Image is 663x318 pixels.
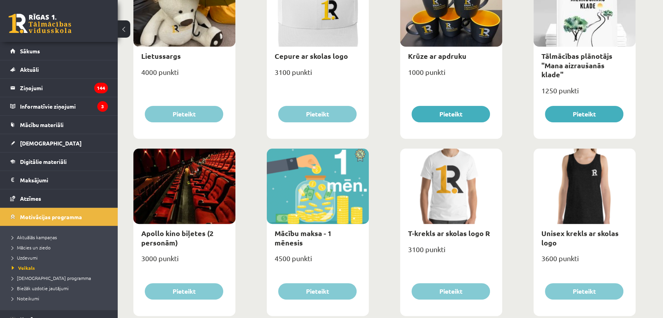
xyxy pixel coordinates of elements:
div: 1000 punkti [400,65,502,85]
span: Aktuāli [20,66,39,73]
a: Maksājumi [10,171,108,189]
a: Informatīvie ziņojumi3 [10,97,108,115]
button: Pieteikt [412,106,490,122]
button: Pieteikt [545,106,623,122]
a: [DEMOGRAPHIC_DATA] programma [12,274,110,282]
div: 4500 punkti [267,252,369,271]
a: Digitālie materiāli [10,153,108,171]
span: [DEMOGRAPHIC_DATA] [20,140,82,147]
div: 4000 punkti [133,65,235,85]
img: Atlaide [351,149,369,162]
div: 1250 punkti [534,84,636,104]
span: Motivācijas programma [20,213,82,220]
button: Pieteikt [545,283,623,300]
a: Uzdevumi [12,254,110,261]
a: Unisex krekls ar skolas logo [541,229,619,247]
a: Motivācijas programma [10,208,108,226]
span: Veikals [12,265,35,271]
a: Veikals [12,264,110,271]
a: [DEMOGRAPHIC_DATA] [10,134,108,152]
a: Aktuāli [10,60,108,78]
div: 3600 punkti [534,252,636,271]
a: Aktuālās kampaņas [12,234,110,241]
legend: Ziņojumi [20,79,108,97]
button: Pieteikt [278,106,357,122]
a: Tālmācības plānotājs "Mana aizraušanās klade" [541,51,612,79]
legend: Informatīvie ziņojumi [20,97,108,115]
a: Sākums [10,42,108,60]
span: Sākums [20,47,40,55]
button: Pieteikt [145,283,223,300]
legend: Maksājumi [20,171,108,189]
button: Pieteikt [278,283,357,300]
a: Mācies un ziedo [12,244,110,251]
span: Aktuālās kampaņas [12,234,57,240]
a: Apollo kino biļetes (2 personām) [141,229,213,247]
span: [DEMOGRAPHIC_DATA] programma [12,275,91,281]
a: Cepure ar skolas logo [275,51,348,60]
a: Ziņojumi144 [10,79,108,97]
span: Biežāk uzdotie jautājumi [12,285,69,291]
div: 3100 punkti [400,243,502,262]
a: Mācību maksa - 1 mēnesis [275,229,331,247]
span: Atzīmes [20,195,41,202]
button: Pieteikt [145,106,223,122]
a: Biežāk uzdotie jautājumi [12,285,110,292]
span: Mācību materiāli [20,121,64,128]
span: Noteikumi [12,295,39,302]
a: Rīgas 1. Tālmācības vidusskola [9,14,71,33]
i: 3 [97,101,108,112]
div: 3100 punkti [267,65,369,85]
i: 144 [94,83,108,93]
a: Mācību materiāli [10,116,108,134]
button: Pieteikt [412,283,490,300]
span: Uzdevumi [12,254,38,261]
a: Krūze ar apdruku [408,51,466,60]
a: T-krekls ar skolas logo R [408,229,490,238]
span: Mācies un ziedo [12,244,51,251]
span: Digitālie materiāli [20,158,67,165]
a: Atzīmes [10,189,108,207]
a: Lietussargs [141,51,181,60]
a: Noteikumi [12,295,110,302]
div: 3000 punkti [133,252,235,271]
